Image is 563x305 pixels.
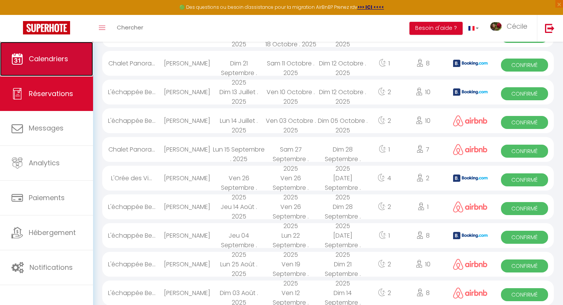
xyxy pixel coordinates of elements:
[490,22,502,31] img: ...
[29,228,76,237] span: Hébergement
[117,23,143,31] span: Chercher
[29,158,60,168] span: Analytics
[409,22,463,35] button: Besoin d'aide ?
[357,4,384,10] a: >>> ICI <<<<
[29,123,64,133] span: Messages
[507,21,527,31] span: Cécile
[484,15,537,42] a: ... Cécile
[111,15,149,42] a: Chercher
[545,23,555,33] img: logout
[29,54,68,64] span: Calendriers
[23,21,70,34] img: Super Booking
[29,193,65,202] span: Paiements
[29,89,73,98] span: Réservations
[29,263,73,272] span: Notifications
